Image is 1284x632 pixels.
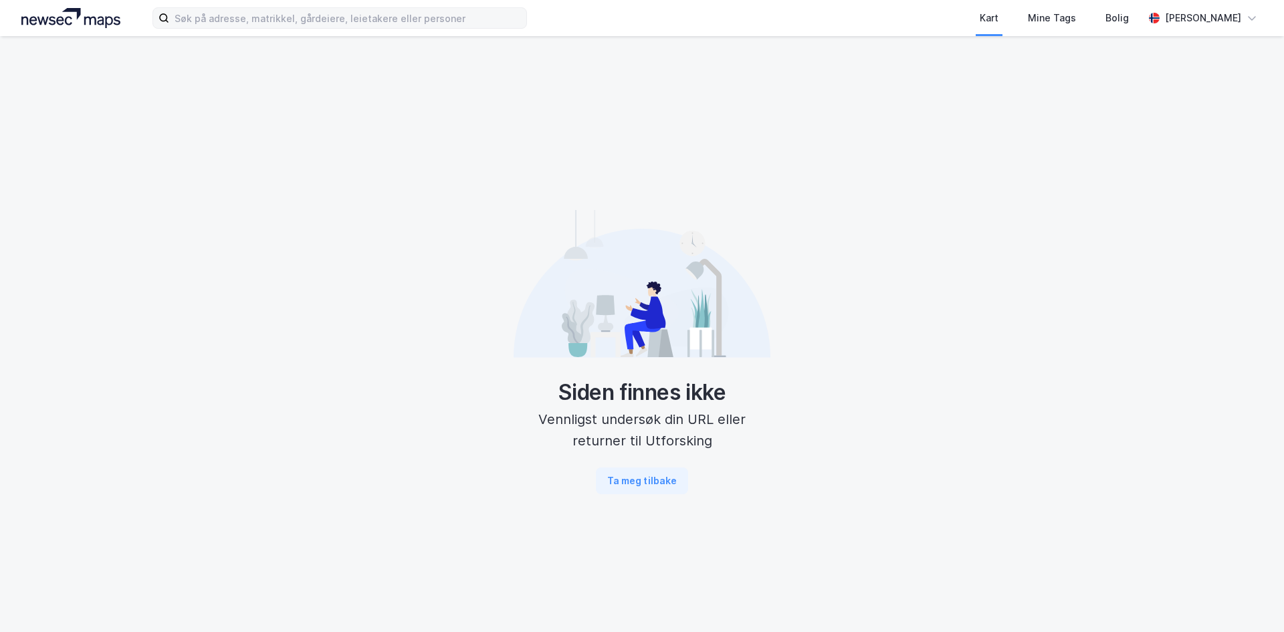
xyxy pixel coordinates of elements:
iframe: Chat Widget [1217,568,1284,632]
div: Vennligst undersøk din URL eller returner til Utforsking [514,409,770,451]
button: Ta meg tilbake [596,467,688,494]
div: Siden finnes ikke [514,379,770,406]
div: Mine Tags [1028,10,1076,26]
img: logo.a4113a55bc3d86da70a041830d287a7e.svg [21,8,120,28]
input: Søk på adresse, matrikkel, gårdeiere, leietakere eller personer [169,8,526,28]
div: [PERSON_NAME] [1165,10,1241,26]
div: Kart [980,10,998,26]
div: Bolig [1105,10,1129,26]
div: Kontrollprogram for chat [1217,568,1284,632]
